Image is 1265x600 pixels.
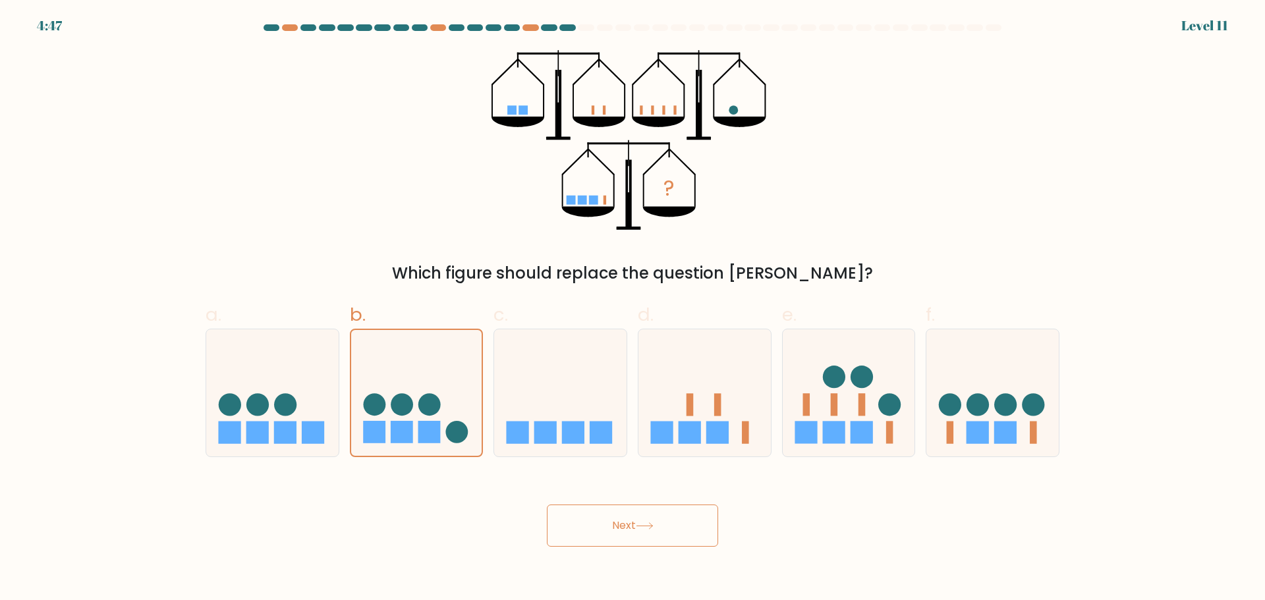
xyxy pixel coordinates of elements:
[547,505,718,547] button: Next
[350,302,366,327] span: b.
[37,16,62,36] div: 4:47
[782,302,797,327] span: e.
[1181,16,1228,36] div: Level 11
[206,302,221,327] span: a.
[493,302,508,327] span: c.
[213,261,1052,285] div: Which figure should replace the question [PERSON_NAME]?
[926,302,935,327] span: f.
[664,173,675,203] tspan: ?
[638,302,654,327] span: d.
